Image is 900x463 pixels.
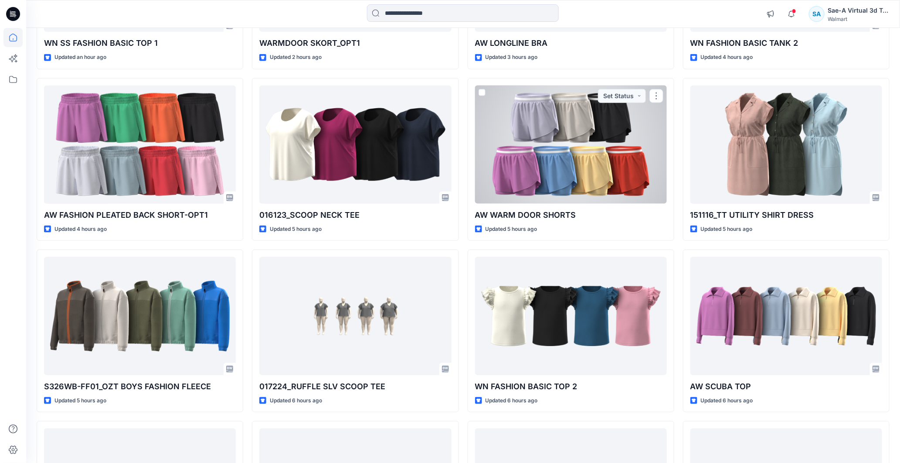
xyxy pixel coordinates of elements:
a: S326WB-FF01_OZT BOYS FASHION FLEECE [44,257,236,375]
a: AW SCUBA TOP [690,257,882,375]
p: Updated 6 hours ago [701,396,753,405]
a: 016123_SCOOP NECK TEE [259,86,451,204]
p: Updated 6 hours ago [486,396,538,405]
div: SA [809,6,825,22]
div: Sae-A Virtual 3d Team [828,5,889,16]
p: Updated 2 hours ago [270,53,322,62]
p: WN FASHION BASIC TOP 2 [475,381,667,393]
a: 151116_TT UTILITY SHIRT DRESS [690,86,882,204]
p: Updated 5 hours ago [54,396,106,405]
p: 017224_RUFFLE SLV SCOOP TEE [259,381,451,393]
p: Updated 6 hours ago [270,396,322,405]
p: WARMDOOR SKORT_OPT1 [259,37,451,49]
div: Walmart [828,16,889,22]
p: Updated 5 hours ago [701,225,753,234]
p: Updated 5 hours ago [270,225,322,234]
a: AW FASHION PLEATED BACK SHORT-OPT1 [44,86,236,204]
a: WN FASHION BASIC TOP 2 [475,257,667,375]
p: Updated 4 hours ago [54,225,107,234]
p: S326WB-FF01_OZT BOYS FASHION FLEECE [44,381,236,393]
p: 151116_TT UTILITY SHIRT DRESS [690,209,882,221]
a: 017224_RUFFLE SLV SCOOP TEE [259,257,451,375]
p: Updated 3 hours ago [486,53,538,62]
p: AW WARM DOOR SHORTS [475,209,667,221]
p: Updated 5 hours ago [486,225,537,234]
p: 016123_SCOOP NECK TEE [259,209,451,221]
p: AW SCUBA TOP [690,381,882,393]
p: AW LONGLINE BRA [475,37,667,49]
p: WN FASHION BASIC TANK 2 [690,37,882,49]
a: AW WARM DOOR SHORTS [475,86,667,204]
p: Updated 4 hours ago [701,53,753,62]
p: WN SS FASHION BASIC TOP 1 [44,37,236,49]
p: Updated an hour ago [54,53,106,62]
p: AW FASHION PLEATED BACK SHORT-OPT1 [44,209,236,221]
